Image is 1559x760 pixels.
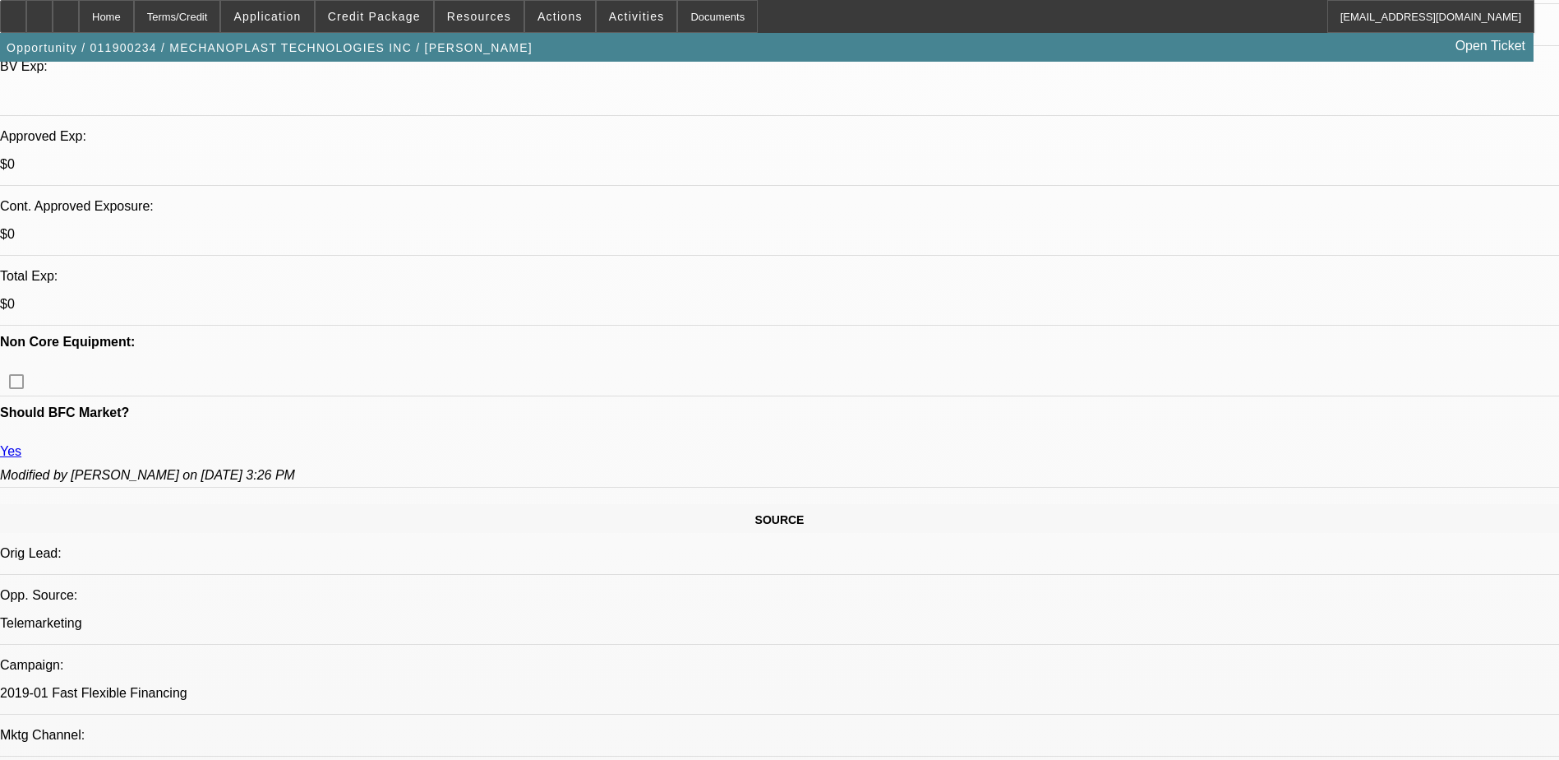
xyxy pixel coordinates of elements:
span: Credit Package [328,10,421,23]
button: Credit Package [316,1,433,32]
span: Opportunity / 011900234 / MECHANOPLAST TECHNOLOGIES INC / [PERSON_NAME] [7,41,533,54]
a: Open Ticket [1449,32,1532,60]
button: Activities [597,1,677,32]
span: Application [233,10,301,23]
span: Resources [447,10,511,23]
span: Actions [537,10,583,23]
button: Resources [435,1,524,32]
button: Actions [525,1,595,32]
span: Activities [609,10,665,23]
span: SOURCE [755,513,805,526]
button: Application [221,1,313,32]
